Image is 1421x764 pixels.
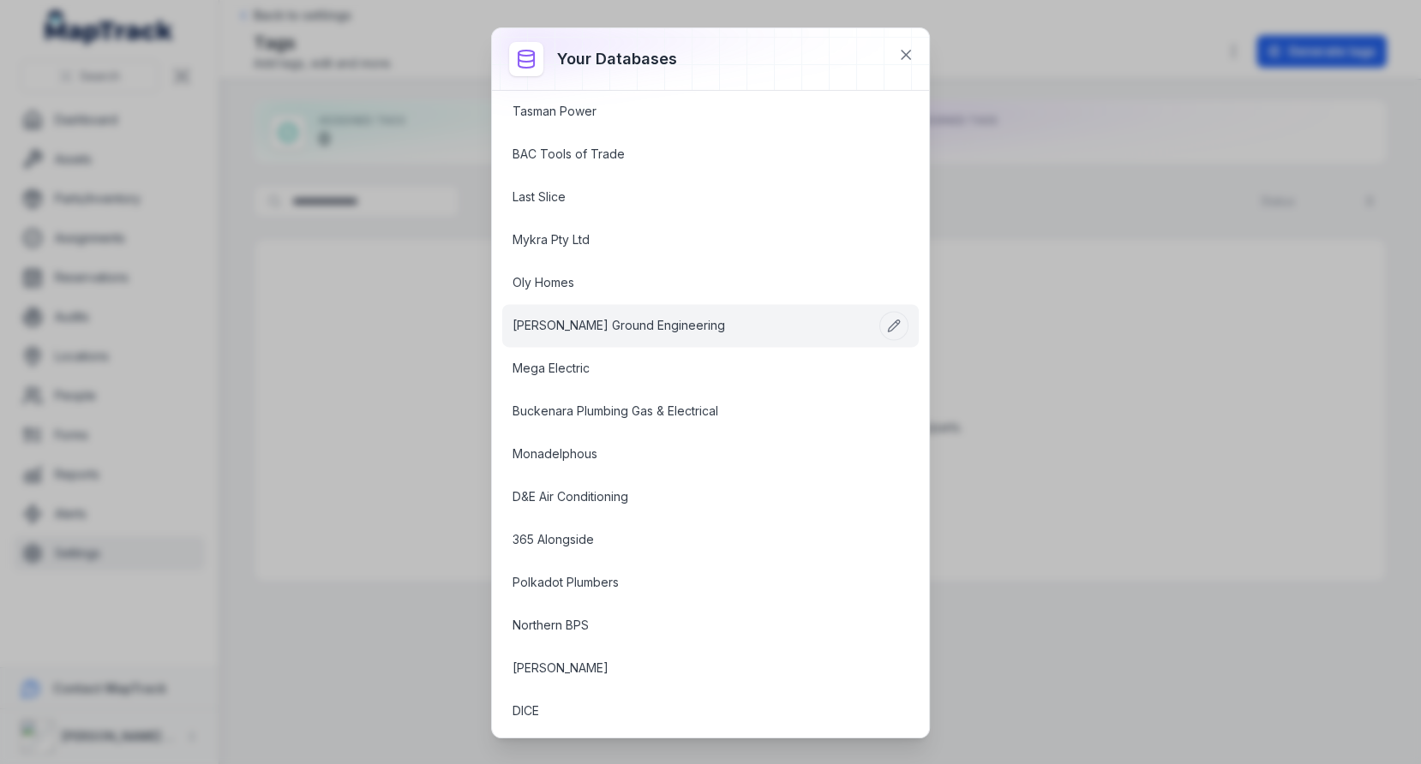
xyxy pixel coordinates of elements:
[513,574,867,591] a: Polkadot Plumbers
[513,103,867,120] a: Tasman Power
[513,231,867,248] a: Mykra Pty Ltd
[513,317,867,334] a: [PERSON_NAME] Ground Engineering
[557,47,677,71] h3: Your databases
[513,146,867,163] a: BAC Tools of Trade
[513,360,867,377] a: Mega Electric
[513,403,867,420] a: Buckenara Plumbing Gas & Electrical
[513,702,867,719] a: DICE
[513,531,867,548] a: 365 Alongside
[513,274,867,291] a: Oly Homes
[513,445,867,463] a: Monadelphous
[513,188,867,206] a: Last Slice
[513,488,867,505] a: D&E Air Conditioning
[513,617,867,634] a: Northern BPS
[513,660,867,677] a: [PERSON_NAME]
